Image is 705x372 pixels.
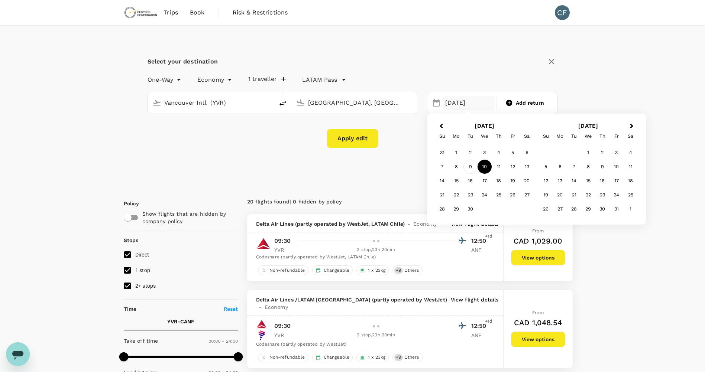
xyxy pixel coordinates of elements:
div: Choose Saturday, October 25th, 2025 [624,188,638,202]
iframe: Button to launch messaging window [6,342,30,366]
div: Choose Friday, October 31st, 2025 [609,202,624,216]
p: Policy [124,200,130,207]
div: Choose Friday, October 3rd, 2025 [609,146,624,160]
div: Changeable [312,353,353,362]
div: Choose Sunday, September 28th, 2025 [435,202,449,216]
span: 1 x 23kg [365,354,388,360]
div: Choose Friday, October 17th, 2025 [609,174,624,188]
p: Show flights that are hidden by company policy [142,210,233,225]
span: From [532,228,544,234]
div: Choose Tuesday, October 14th, 2025 [567,174,581,188]
div: Choose Thursday, September 25th, 2025 [492,188,506,202]
div: Choose Friday, October 24th, 2025 [609,188,624,202]
p: YVR [274,246,293,254]
div: Choose Saturday, September 20th, 2025 [520,174,534,188]
div: Friday [506,129,520,143]
div: Choose Tuesday, October 28th, 2025 [567,202,581,216]
h6: CAD 1,029.00 [514,235,562,247]
button: Next Month [627,121,638,133]
img: DL [256,236,271,251]
div: Choose Saturday, September 6th, 2025 [520,146,534,160]
p: 09:30 [274,322,291,330]
div: [DATE] [442,96,495,110]
div: Choose Sunday, September 14th, 2025 [435,174,449,188]
div: Choose Friday, September 19th, 2025 [506,174,520,188]
div: Codeshare (partly operated by WestJet) [256,341,490,348]
div: Choose Friday, October 10th, 2025 [609,160,624,174]
div: Choose Thursday, September 18th, 2025 [492,174,506,188]
div: Choose Tuesday, September 16th, 2025 [463,174,478,188]
div: Choose Sunday, October 26th, 2025 [539,202,553,216]
div: 1 x 23kg [356,265,389,275]
p: Take off time [124,337,158,345]
div: Choose Thursday, October 23rd, 2025 [595,188,609,202]
div: Sunday [435,129,449,143]
div: Choose Wednesday, September 10th, 2025 [478,160,492,174]
span: Add return [516,99,544,107]
div: Choose Monday, September 29th, 2025 [449,202,463,216]
button: LATAM Pass [302,75,346,84]
div: Choose Monday, October 13th, 2025 [553,174,567,188]
div: Choose Monday, October 27th, 2025 [553,202,567,216]
span: + 9 [394,354,402,360]
div: Choose Monday, September 22nd, 2025 [449,188,463,202]
div: Choose Sunday, August 31st, 2025 [435,146,449,160]
h6: CAD 1,048.54 [514,317,562,329]
div: Economy [197,74,233,86]
img: DL [256,319,267,330]
span: Delta Air Lines / LATAM [GEOGRAPHIC_DATA] (partly operated by WestJet) [256,296,447,303]
span: Non-refundable [266,354,308,360]
div: Choose Tuesday, September 23rd, 2025 [463,188,478,202]
div: 1 x 23kg [356,353,389,362]
span: Others [401,267,422,274]
div: Sunday [539,129,553,143]
p: View flight details [451,296,499,311]
span: - [256,303,265,311]
span: Book [190,8,205,17]
div: Choose Monday, September 15th, 2025 [449,174,463,188]
div: Wednesday [581,129,595,143]
div: Choose Monday, October 20th, 2025 [553,188,567,202]
div: Choose Sunday, September 7th, 2025 [435,160,449,174]
span: From [532,310,544,315]
span: Direct [135,252,149,258]
p: 12:50 [471,322,490,330]
p: YVR - CANF [167,318,194,325]
button: Open [269,102,270,103]
p: YVR [274,332,293,339]
div: Thursday [595,129,609,143]
button: delete [274,94,292,112]
span: 1 x 23kg [365,267,388,274]
div: +9Others [392,353,422,362]
span: +1d [485,318,492,325]
button: View options [511,250,565,265]
div: Month October, 2025 [539,146,638,216]
div: Choose Sunday, October 19th, 2025 [539,188,553,202]
div: Monday [553,129,567,143]
div: Choose Saturday, September 27th, 2025 [520,188,534,202]
div: Choose Wednesday, October 29th, 2025 [581,202,595,216]
div: Choose Friday, September 5th, 2025 [506,146,520,160]
div: Codeshare (partly operated by WestJet, LATAM Chile) [256,254,490,261]
div: Non-refundable [258,265,308,275]
p: LATAM Pass [302,75,337,84]
span: Changeable [321,354,353,360]
div: Choose Sunday, October 12th, 2025 [539,174,553,188]
p: Time [124,305,137,313]
div: Choose Tuesday, September 2nd, 2025 [463,146,478,160]
div: Choose Thursday, October 9th, 2025 [595,160,609,174]
span: Economy [413,220,437,228]
img: Chrysos Corporation [124,4,158,21]
div: Choose Monday, September 8th, 2025 [449,160,463,174]
span: Economy [265,303,288,311]
p: ANF [471,332,490,339]
span: Risk & Restrictions [233,8,288,17]
div: Choose Thursday, October 30th, 2025 [595,202,609,216]
span: 2+ stops [135,283,156,289]
span: Changeable [321,267,353,274]
div: 20 flights found | 0 hidden by policy [247,198,410,206]
span: Non-refundable [266,267,308,274]
div: Month September, 2025 [435,146,534,216]
input: Going to [308,97,402,108]
div: Choose Wednesday, October 22nd, 2025 [581,188,595,202]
